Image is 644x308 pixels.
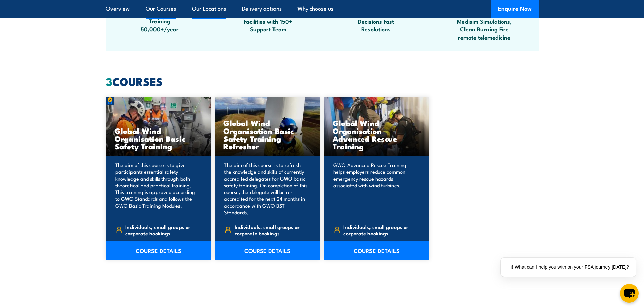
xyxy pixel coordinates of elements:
[125,223,200,236] span: Individuals, small groups or corporate bookings
[224,162,309,216] p: The aim of this course is to refresh the knowledge and skills of currently accredited delegates f...
[333,162,418,216] p: GWO Advanced Rescue Training helps employers reduce common emergency rescue hazards associated wi...
[115,127,203,150] h3: Global Wind Organisation Basic Safety Training
[106,76,539,86] h2: COURSES
[106,241,212,260] a: COURSE DETAILS
[333,119,421,150] h3: Global Wind Organisation Advanced Rescue Training
[454,9,515,41] span: Technology, VR, Medisim Simulations, Clean Burning Fire remote telemedicine
[235,223,309,236] span: Individuals, small groups or corporate bookings
[223,119,312,150] h3: Global Wind Organisation Basic Safety Training Refresher
[106,73,112,90] strong: 3
[215,241,320,260] a: COURSE DETAILS
[620,284,639,303] button: chat-button
[115,162,200,216] p: The aim of this course is to give participants essential safety knowledge and skills through both...
[343,223,418,236] span: Individuals, small groups or corporate bookings
[346,9,407,33] span: Fast Response Fast Decisions Fast Resolutions
[238,9,299,33] span: Specialist Training Facilities with 150+ Support Team
[324,241,430,260] a: COURSE DETAILS
[129,9,190,33] span: Australia Wide Training 50,000+/year
[501,258,636,277] div: Hi! What can I help you with on your FSA journey [DATE]?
